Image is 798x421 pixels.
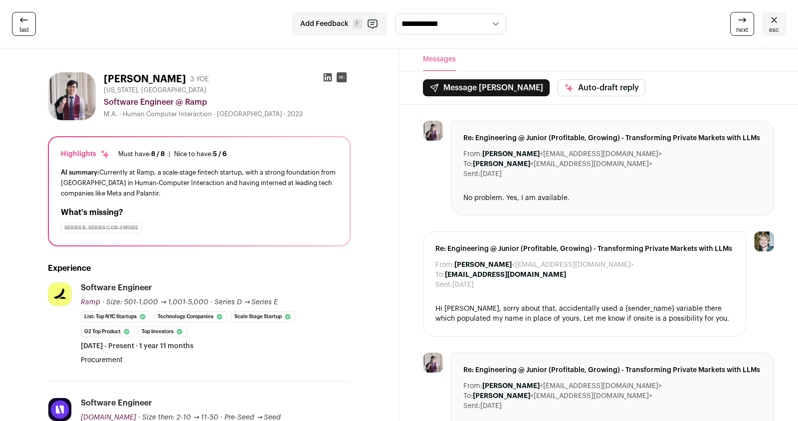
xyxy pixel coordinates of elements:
h2: Experience [48,262,351,274]
dd: [DATE] [452,280,474,290]
div: Hi [PERSON_NAME], sorry about that, accidentally used a {sender_name} variable there which popula... [435,304,734,324]
span: 8 / 8 [151,151,165,157]
li: Scale Stage Startup [231,311,295,322]
li: List: Top NYC Startups [81,311,150,322]
dd: <[EMAIL_ADDRESS][DOMAIN_NAME]> [454,260,634,270]
span: 5 / 6 [213,151,227,157]
dt: To: [463,159,473,169]
button: Messages [423,48,456,71]
span: esc [769,26,779,34]
dt: Sent: [463,169,480,179]
div: Nice to have: [174,150,227,158]
dd: [DATE] [480,169,502,179]
dt: From: [435,260,454,270]
span: · [210,297,212,307]
img: 96624ce986172d4acd8601cb225d2dc5516acf742907ae9e0b6ee610d7c72ae2.jpg [423,353,443,373]
b: [PERSON_NAME] [454,261,512,268]
dt: Sent: [435,280,452,290]
dd: [DATE] [480,401,502,411]
li: G2 Top Product [81,326,134,337]
b: [EMAIL_ADDRESS][DOMAIN_NAME] [445,271,566,278]
span: · Size: 501-1,000 → 1,001-5,000 [102,299,208,306]
span: Ramp [81,299,100,306]
a: last [12,12,36,36]
div: Must have: [118,150,165,158]
dt: Sent: [463,401,480,411]
dd: <[EMAIL_ADDRESS][DOMAIN_NAME]> [482,149,662,159]
span: [DATE] - Present · 1 year 11 months [81,341,194,351]
dd: <[EMAIL_ADDRESS][DOMAIN_NAME]> [473,159,652,169]
div: Software Engineer [81,282,152,293]
div: Highlights [61,149,110,159]
div: Software Engineer [81,398,152,409]
button: Add Feedback F [292,12,387,36]
img: 96624ce986172d4acd8601cb225d2dc5516acf742907ae9e0b6ee610d7c72ae2.jpg [423,121,443,141]
span: Re: Engineering @ Junior (Profitable, Growing) - Transforming Private Markets with LLMs [463,133,762,143]
div: Software Engineer @ Ramp [104,96,351,108]
button: Message [PERSON_NAME] [423,79,550,96]
span: AI summary: [61,169,99,176]
span: · Size then: 2-10 → 11-50 [138,414,218,421]
span: Re: Engineering @ Junior (Profitable, Growing) - Transforming Private Markets with LLMs [435,244,734,254]
div: Currently at Ramp, a scale-stage fintech startup, with a strong foundation from [GEOGRAPHIC_DATA]... [61,167,338,199]
span: [US_STATE], [GEOGRAPHIC_DATA] [104,86,206,94]
li: Top Investors [138,326,187,337]
div: 3 YOE [190,74,209,84]
span: Add Feedback [300,19,349,29]
img: 1c1564da400bcd7ca38dc9731f11f01370b39ac0f259d9b32fd2dbbc0e87505e.jpg [48,398,71,421]
a: next [730,12,754,36]
h2: What's missing? [61,207,338,218]
dd: <[EMAIL_ADDRESS][DOMAIN_NAME]> [473,391,652,401]
span: last [19,26,29,34]
b: [PERSON_NAME] [473,161,530,168]
ul: | [118,150,227,158]
dt: To: [435,270,445,280]
span: [DOMAIN_NAME] [81,414,136,421]
dt: To: [463,391,473,401]
span: next [736,26,748,34]
button: Auto-draft reply [558,79,645,96]
div: Series B, Series C or 3 more [61,222,142,233]
dt: From: [463,149,482,159]
div: No problem. Yes, I am available. [463,193,762,203]
b: [PERSON_NAME] [482,151,540,158]
div: M.A. - Human Computer Interaction - [GEOGRAPHIC_DATA] - 2023 [104,110,351,118]
li: Technology Companies [154,311,227,322]
span: Pre-Seed → Seed [224,414,281,421]
span: F [353,19,363,29]
img: 6494470-medium_jpg [754,231,774,251]
h1: [PERSON_NAME] [104,72,186,86]
img: 96624ce986172d4acd8601cb225d2dc5516acf742907ae9e0b6ee610d7c72ae2.jpg [48,72,96,120]
dt: From: [463,381,482,391]
span: Re: Engineering @ Junior (Profitable, Growing) - Transforming Private Markets with LLMs [463,365,762,375]
a: esc [762,12,786,36]
b: [PERSON_NAME] [482,383,540,390]
img: 55384c2ee41d7b679cae3ea8cf5798dfcebfdd9021a416b3509261ce7edf1b93.jpg [48,283,71,306]
span: Series D → Series E [214,299,278,306]
p: Procurement [81,355,351,365]
b: [PERSON_NAME] [473,393,530,400]
dd: <[EMAIL_ADDRESS][DOMAIN_NAME]> [482,381,662,391]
